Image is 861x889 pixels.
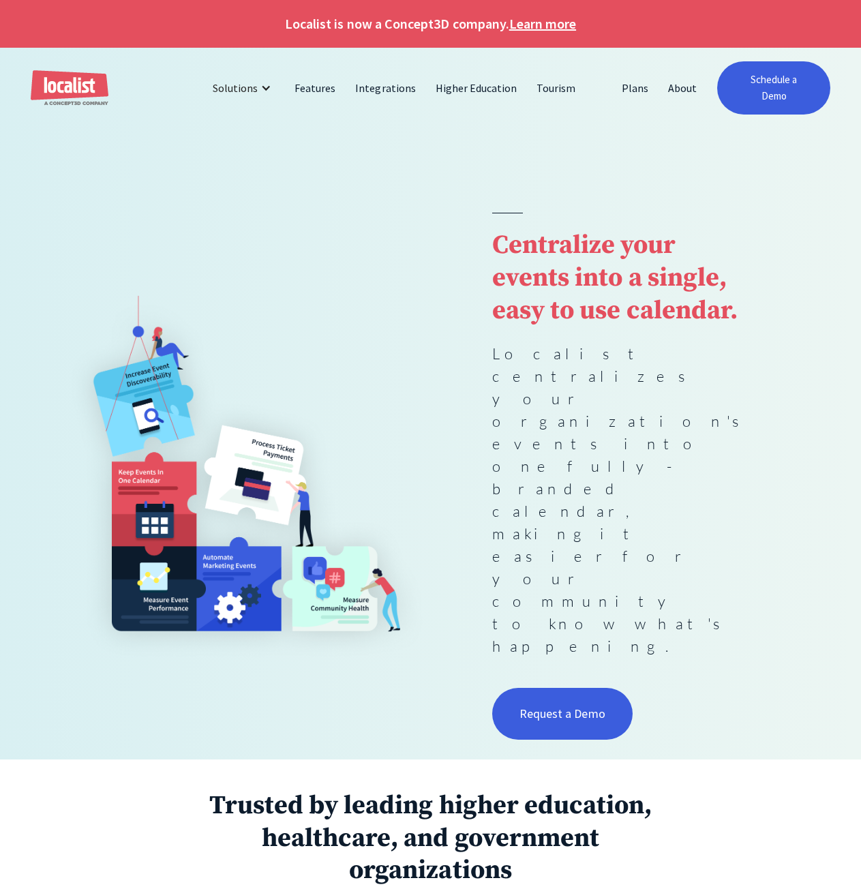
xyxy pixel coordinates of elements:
a: Schedule a Demo [717,61,830,115]
a: Learn more [509,14,576,34]
a: Integrations [346,72,425,104]
a: About [659,72,707,104]
strong: Trusted by leading higher education, healthcare, and government organizations [209,789,652,887]
a: Features [285,72,346,104]
div: Solutions [213,80,258,96]
p: Localist centralizes your organization's events into one fully-branded calendar, making it easier... [492,342,738,657]
a: Request a Demo [492,688,633,740]
a: Higher Education [426,72,528,104]
div: Solutions [202,72,285,104]
a: home [31,70,108,106]
strong: Centralize your events into a single, easy to use calendar. [492,229,738,327]
a: Tourism [527,72,586,104]
a: Plans [612,72,659,104]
